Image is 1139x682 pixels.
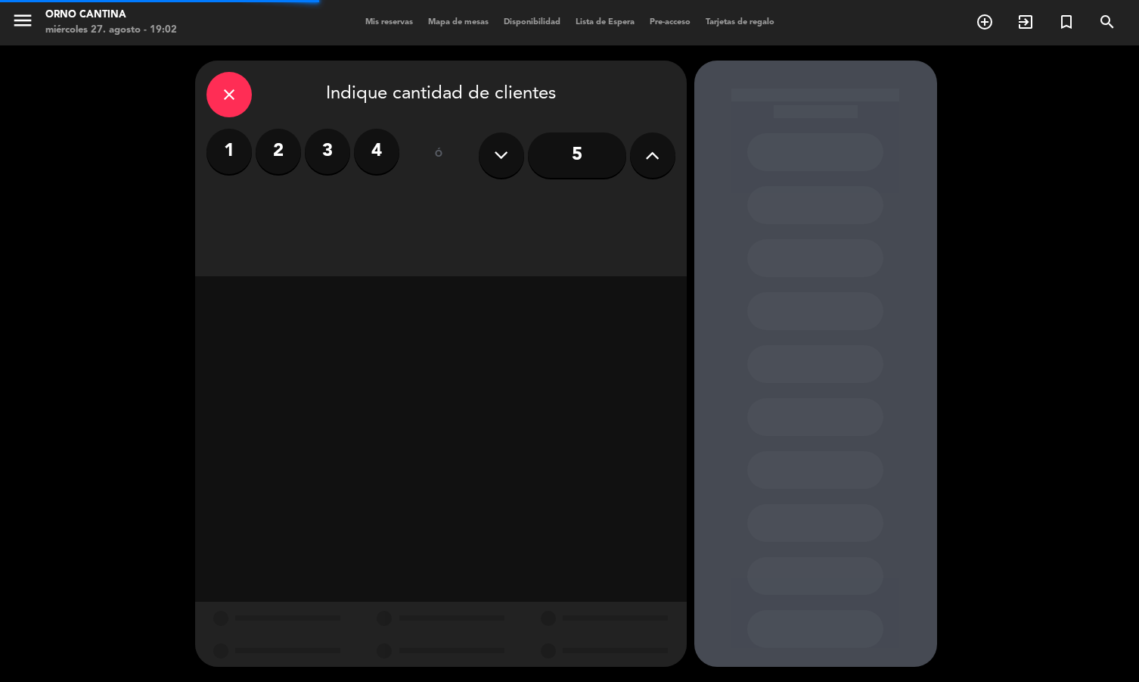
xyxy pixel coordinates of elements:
label: 2 [256,129,301,174]
i: add_circle_outline [976,13,994,31]
span: Disponibilidad [496,18,568,26]
button: menu [11,9,34,37]
label: 3 [305,129,350,174]
span: Mapa de mesas [421,18,496,26]
div: miércoles 27. agosto - 19:02 [45,23,177,38]
i: exit_to_app [1016,13,1035,31]
span: Lista de Espera [568,18,642,26]
div: Indique cantidad de clientes [206,72,675,117]
div: Orno Cantina [45,8,177,23]
span: Mis reservas [358,18,421,26]
i: menu [11,9,34,32]
span: Tarjetas de regalo [698,18,782,26]
i: close [220,86,238,104]
i: search [1098,13,1116,31]
label: 1 [206,129,252,174]
div: ó [414,129,464,182]
span: Pre-acceso [642,18,698,26]
label: 4 [354,129,399,174]
i: turned_in_not [1057,13,1075,31]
